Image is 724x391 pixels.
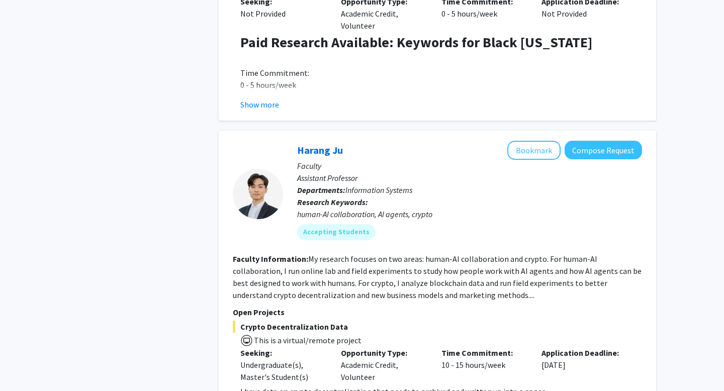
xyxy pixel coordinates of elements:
iframe: Chat [8,346,43,383]
div: Undergraduate(s), Master's Student(s) [240,359,326,383]
div: [DATE] [534,347,635,383]
span: Time Commitment: [240,68,309,78]
button: Compose Request to Harang Ju [565,141,642,159]
p: Assistant Professor [297,172,642,184]
p: Faculty [297,160,642,172]
div: 10 - 15 hours/week [434,347,534,383]
p: Opportunity Type: [341,347,426,359]
span: This is a virtual/remote project [253,335,361,345]
mat-chip: Accepting Students [297,224,376,240]
b: Faculty Information: [233,254,308,264]
p: Time Commitment: [441,347,527,359]
span: 0 - 5 hours/week [240,80,296,90]
button: Show more [240,99,279,111]
p: Seeking: [240,347,326,359]
div: human-AI collaboration, AI agents, crypto [297,208,642,220]
span: Information Systems [345,185,412,195]
p: Open Projects [233,306,642,318]
strong: Paid Research Available: Keywords for Black [US_STATE] [240,33,592,51]
fg-read-more: My research focuses on two areas: human-AI collaboration and crypto. For human-AI collaboration, ... [233,254,642,300]
p: Application Deadline: [541,347,627,359]
b: Research Keywords: [297,197,368,207]
span: Stipend [240,92,267,102]
a: Harang Ju [297,144,343,156]
div: Academic Credit, Volunteer [333,347,434,383]
button: Add Harang Ju to Bookmarks [507,141,561,160]
b: Departments: [297,185,345,195]
div: Not Provided [240,8,326,20]
span: Crypto Decentralization Data [233,321,642,333]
